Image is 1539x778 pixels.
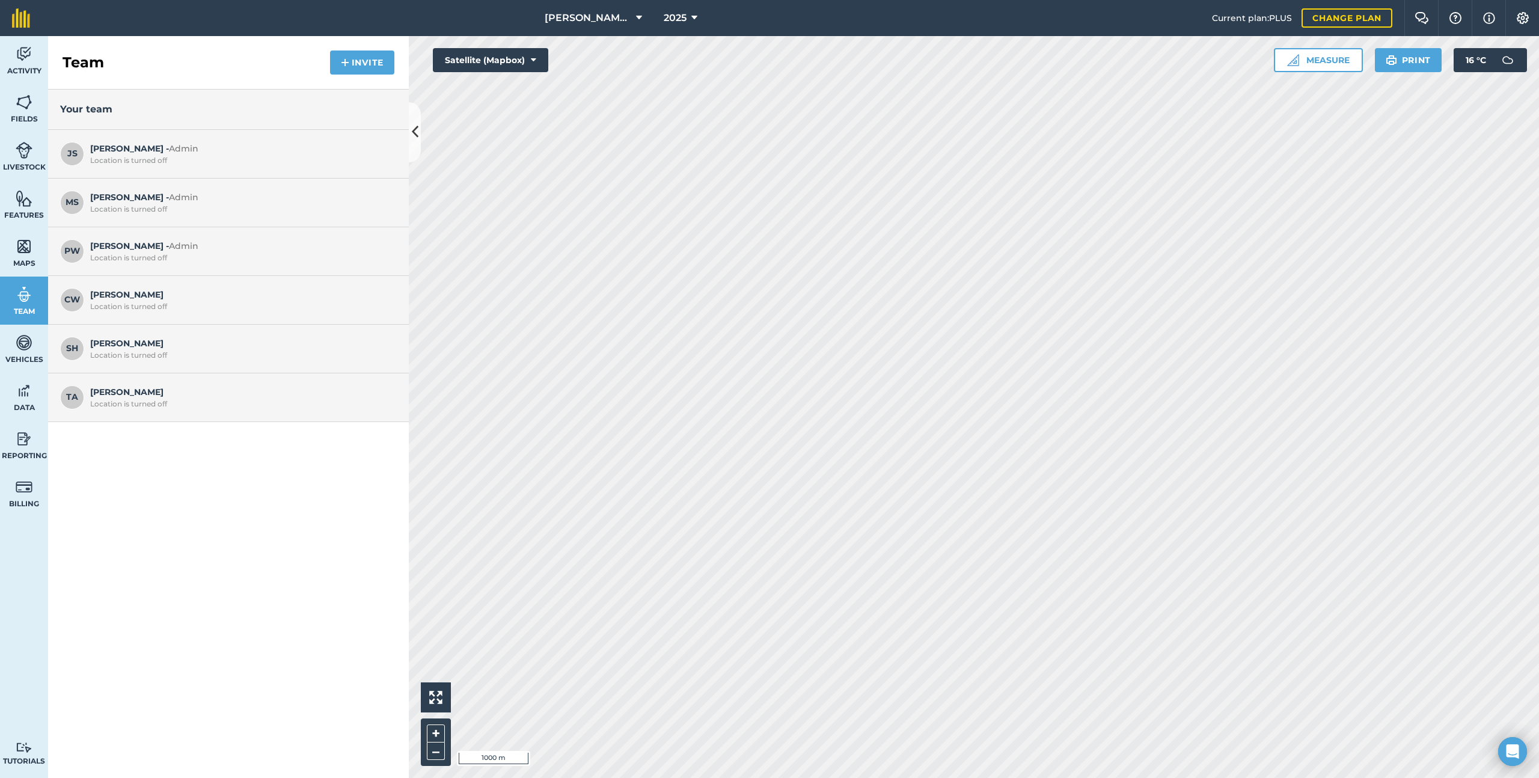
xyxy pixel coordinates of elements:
img: svg+xml;base64,PHN2ZyB4bWxucz0iaHR0cDovL3d3dy53My5vcmcvMjAwMC9zdmciIHdpZHRoPSIxNyIgaGVpZ2h0PSIxNy... [1483,11,1495,25]
img: svg+xml;base64,PD94bWwgdmVyc2lvbj0iMS4wIiBlbmNvZGluZz0idXRmLTgiPz4KPCEtLSBHZW5lcmF0b3I6IEFkb2JlIE... [16,430,32,448]
button: Satellite (Mapbox) [433,48,548,72]
button: Print [1375,48,1442,72]
img: Four arrows, one pointing top left, one top right, one bottom right and the last bottom left [429,691,442,704]
img: svg+xml;base64,PHN2ZyB4bWxucz0iaHR0cDovL3d3dy53My5vcmcvMjAwMC9zdmciIHdpZHRoPSI1NiIgaGVpZ2h0PSI2MC... [16,189,32,207]
img: A question mark icon [1448,12,1463,24]
h2: Team [63,53,104,72]
button: 16 °C [1454,48,1527,72]
span: [PERSON_NAME] [90,385,391,408]
img: svg+xml;base64,PD94bWwgdmVyc2lvbj0iMS4wIiBlbmNvZGluZz0idXRmLTgiPz4KPCEtLSBHZW5lcmF0b3I6IEFkb2JlIE... [16,286,32,304]
span: [PERSON_NAME] - [90,191,391,213]
img: svg+xml;base64,PHN2ZyB4bWxucz0iaHR0cDovL3d3dy53My5vcmcvMjAwMC9zdmciIHdpZHRoPSIxOSIgaGVpZ2h0PSIyNC... [1386,53,1397,67]
span: TA [60,385,84,409]
span: JS [60,142,84,166]
img: svg+xml;base64,PD94bWwgdmVyc2lvbj0iMS4wIiBlbmNvZGluZz0idXRmLTgiPz4KPCEtLSBHZW5lcmF0b3I6IEFkb2JlIE... [16,742,32,753]
img: svg+xml;base64,PHN2ZyB4bWxucz0iaHR0cDovL3d3dy53My5vcmcvMjAwMC9zdmciIHdpZHRoPSI1NiIgaGVpZ2h0PSI2MC... [16,237,32,256]
button: Measure [1274,48,1363,72]
button: + [427,724,445,743]
img: svg+xml;base64,PD94bWwgdmVyc2lvbj0iMS4wIiBlbmNvZGluZz0idXRmLTgiPz4KPCEtLSBHZW5lcmF0b3I6IEFkb2JlIE... [16,141,32,159]
span: Admin [169,192,198,203]
img: svg+xml;base64,PD94bWwgdmVyc2lvbj0iMS4wIiBlbmNvZGluZz0idXRmLTgiPz4KPCEtLSBHZW5lcmF0b3I6IEFkb2JlIE... [1496,48,1520,72]
span: MS [60,191,84,215]
img: svg+xml;base64,PHN2ZyB4bWxucz0iaHR0cDovL3d3dy53My5vcmcvMjAwMC9zdmciIHdpZHRoPSIxNCIgaGVpZ2h0PSIyNC... [341,55,349,70]
span: [PERSON_NAME] - [90,239,391,262]
img: svg+xml;base64,PD94bWwgdmVyc2lvbj0iMS4wIiBlbmNvZGluZz0idXRmLTgiPz4KPCEtLSBHZW5lcmF0b3I6IEFkb2JlIE... [16,334,32,352]
img: svg+xml;base64,PD94bWwgdmVyc2lvbj0iMS4wIiBlbmNvZGluZz0idXRmLTgiPz4KPCEtLSBHZW5lcmF0b3I6IEFkb2JlIE... [16,478,32,496]
div: Location is turned off [90,351,391,360]
img: svg+xml;base64,PHN2ZyB4bWxucz0iaHR0cDovL3d3dy53My5vcmcvMjAwMC9zdmciIHdpZHRoPSI1NiIgaGVpZ2h0PSI2MC... [16,93,32,111]
span: Admin [169,240,198,251]
span: PW [60,239,84,263]
img: svg+xml;base64,PD94bWwgdmVyc2lvbj0iMS4wIiBlbmNvZGluZz0idXRmLTgiPz4KPCEtLSBHZW5lcmF0b3I6IEFkb2JlIE... [16,45,32,63]
div: Location is turned off [90,302,391,311]
span: 2025 [664,11,687,25]
div: Location is turned off [90,253,391,263]
span: SH [60,337,84,361]
div: Open Intercom Messenger [1498,737,1527,766]
img: Two speech bubbles overlapping with the left bubble in the forefront [1415,12,1429,24]
img: svg+xml;base64,PD94bWwgdmVyc2lvbj0iMS4wIiBlbmNvZGluZz0idXRmLTgiPz4KPCEtLSBHZW5lcmF0b3I6IEFkb2JlIE... [16,382,32,400]
a: Change plan [1302,8,1392,28]
button: – [427,743,445,760]
span: CW [60,288,84,312]
div: Location is turned off [90,399,391,409]
span: 16 ° C [1466,48,1486,72]
div: Location is turned off [90,204,391,214]
span: [PERSON_NAME][GEOGRAPHIC_DATA] [545,11,631,25]
span: Admin [169,143,198,154]
span: [PERSON_NAME] [90,288,391,311]
span: [PERSON_NAME] - [90,142,391,165]
h3: Your team [60,102,397,117]
div: Location is turned off [90,156,391,165]
img: A cog icon [1516,12,1530,24]
button: Invite [330,51,394,75]
img: fieldmargin Logo [12,8,30,28]
img: Ruler icon [1287,54,1299,66]
span: Current plan : PLUS [1212,11,1292,25]
span: [PERSON_NAME] [90,337,391,360]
